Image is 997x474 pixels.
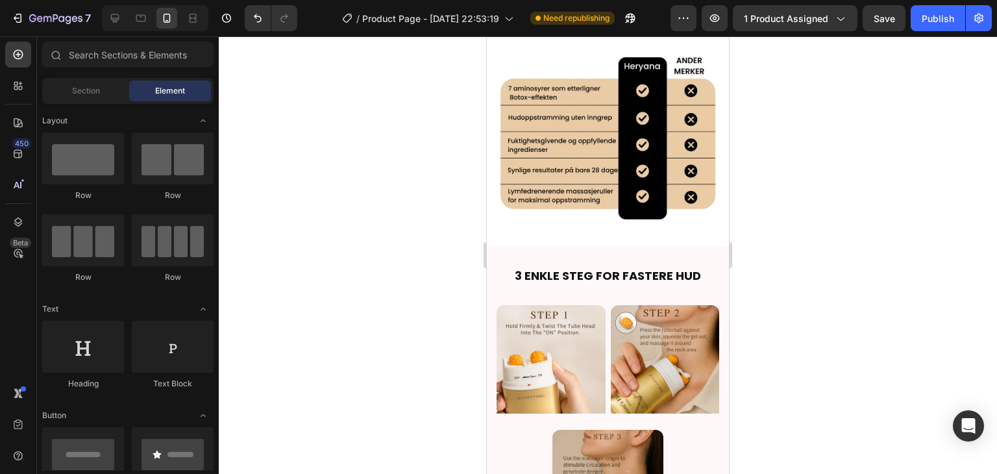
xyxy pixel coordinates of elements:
[42,190,124,201] div: Row
[356,12,360,25] span: /
[155,85,185,97] span: Element
[733,5,857,31] button: 1 product assigned
[42,115,68,127] span: Layout
[911,5,965,31] button: Publish
[10,238,31,248] div: Beta
[362,12,499,25] span: Product Page - [DATE] 22:53:19
[744,12,828,25] span: 1 product assigned
[132,271,214,283] div: Row
[5,5,97,31] button: 7
[132,190,214,201] div: Row
[245,5,297,31] div: Undo/Redo
[863,5,905,31] button: Save
[487,36,729,474] iframe: Design area
[132,378,214,390] div: Text Block
[193,405,214,426] span: Toggle open
[42,271,124,283] div: Row
[193,299,214,319] span: Toggle open
[193,110,214,131] span: Toggle open
[72,85,100,97] span: Section
[42,378,124,390] div: Heading
[953,410,984,442] div: Open Intercom Messenger
[85,10,91,26] p: 7
[42,303,58,315] span: Text
[874,13,895,24] span: Save
[543,12,609,24] span: Need republishing
[922,12,954,25] div: Publish
[12,138,31,149] div: 450
[42,42,214,68] input: Search Sections & Elements
[42,410,66,421] span: Button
